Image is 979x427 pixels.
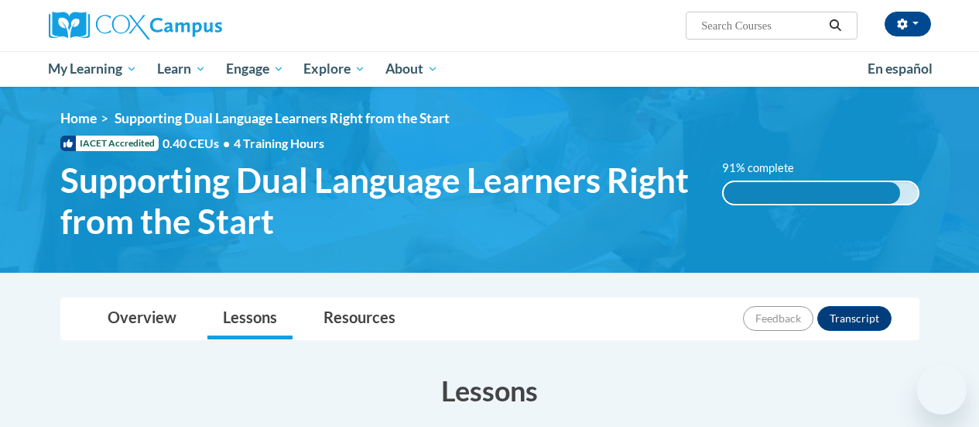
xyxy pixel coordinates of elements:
[60,136,159,151] span: IACET Accredited
[37,51,943,87] div: Main menu
[817,306,892,331] button: Transcript
[293,51,375,87] a: Explore
[60,110,97,126] a: Home
[724,182,900,204] div: 91% complete
[885,12,931,36] button: Account Settings
[157,60,206,78] span: Learn
[163,135,234,152] span: 0.40 CEUs
[60,371,919,410] h3: Lessons
[868,60,933,77] span: En español
[49,12,327,40] a: Cox Campus
[207,298,293,339] a: Lessons
[857,53,943,85] a: En español
[823,16,847,35] button: Search
[115,110,450,126] span: Supporting Dual Language Learners Right from the Start
[303,60,365,78] span: Explore
[700,16,823,35] input: Search Courses
[147,51,216,87] a: Learn
[743,306,813,331] button: Feedback
[375,51,448,87] a: About
[226,60,284,78] span: Engage
[92,298,192,339] a: Overview
[385,60,438,78] span: About
[48,60,137,78] span: My Learning
[39,51,148,87] a: My Learning
[223,136,230,150] span: •
[60,160,699,242] span: Supporting Dual Language Learners Right from the Start
[216,51,294,87] a: Engage
[308,298,411,339] a: Resources
[917,365,967,415] iframe: Button to launch messaging window
[722,160,811,177] label: 91% complete
[49,12,222,40] img: Cox Campus
[234,136,324,150] span: 4 Training Hours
